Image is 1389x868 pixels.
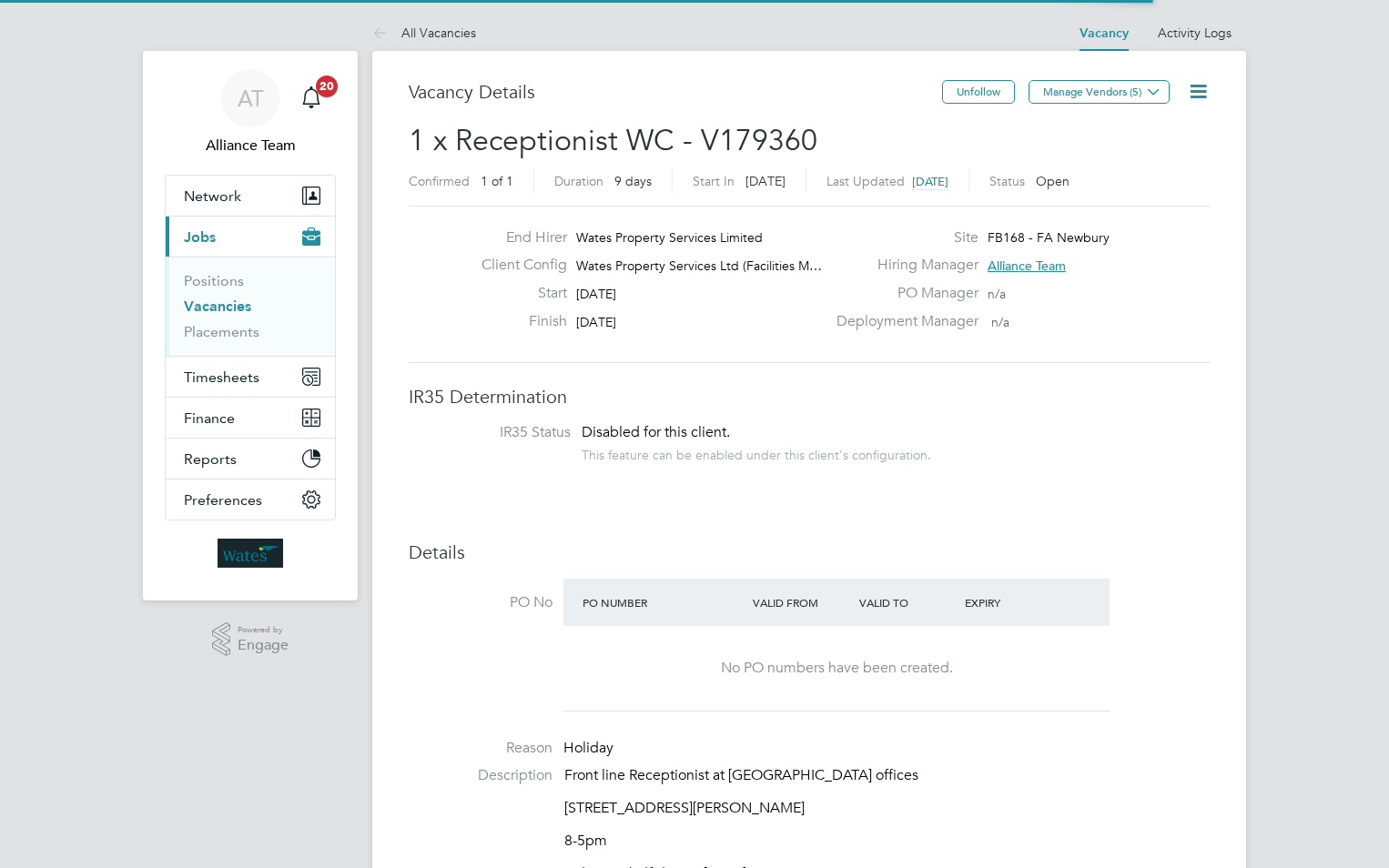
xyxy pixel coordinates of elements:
[238,86,264,110] span: AT
[166,257,335,356] div: Jobs
[166,217,335,257] button: Jobs
[184,298,251,315] a: Vacancies
[582,442,931,463] div: This feature can be enabled under this client's configuration.
[165,539,336,568] a: Go to home page
[614,173,652,189] span: 9 days
[467,284,567,303] label: Start
[218,539,283,568] img: wates-logo-retina.png
[409,739,553,758] label: Reason
[582,659,1091,678] div: No PO numbers have been created.
[184,272,244,289] a: Positions
[576,257,822,274] span: Wates Property Services Ltd (Facilities M…
[745,173,786,189] span: [DATE]
[166,176,335,216] button: Network
[409,80,942,104] h3: Vacancy Details
[1080,25,1129,41] a: Vacancy
[564,766,1210,785] p: Front line Receptionist at [GEOGRAPHIC_DATA] offices
[184,491,262,509] span: Preferences
[467,228,567,247] label: End Hirer
[184,228,216,246] span: Jobs
[238,622,289,638] span: Powered by
[960,586,1067,619] div: Expiry
[184,187,241,205] span: Network
[293,69,330,127] a: 20
[427,423,571,442] label: IR35 Status
[409,123,817,158] span: 1 x Receptionist WC - V179360
[409,540,1210,564] h3: Details
[409,766,553,785] label: Description
[143,51,358,601] nav: Main navigation
[826,228,978,247] label: Site
[372,25,476,41] a: All Vacancies
[1158,25,1232,41] a: Activity Logs
[316,76,338,97] span: 20
[826,284,978,303] label: PO Manager
[578,586,748,619] div: PO Number
[991,314,1009,330] span: n/a
[165,69,336,156] a: ATAlliance Team
[409,173,470,189] label: Confirmed
[826,256,978,275] label: Hiring Manager
[942,80,1015,104] button: Unfollow
[184,450,237,468] span: Reports
[238,638,289,653] span: Engage
[855,586,961,619] div: Valid To
[576,229,763,246] span: Wates Property Services Limited
[212,622,289,657] a: Powered byEngage
[912,174,948,189] span: [DATE]
[467,256,567,275] label: Client Config
[988,257,1066,274] span: Alliance Team
[988,229,1110,246] span: FB168 - FA Newbury
[564,832,1210,851] p: 8-5pm
[564,799,1210,818] p: [STREET_ADDRESS][PERSON_NAME]
[826,312,978,331] label: Deployment Manager
[165,135,336,156] span: Alliance Team
[582,423,730,441] span: Disabled for this client.
[409,385,1210,409] h3: IR35 Determination
[988,286,1006,302] span: n/a
[481,173,513,189] span: 1 of 1
[184,368,259,386] span: Timesheets
[467,312,567,331] label: Finish
[989,173,1025,189] label: Status
[563,739,613,757] span: Holiday
[1029,80,1170,104] button: Manage Vendors (5)
[693,173,735,189] label: Start In
[409,593,553,612] label: PO No
[166,479,335,520] button: Preferences
[166,439,335,479] button: Reports
[166,398,335,438] button: Finance
[1036,173,1070,189] span: Open
[166,357,335,397] button: Timesheets
[184,323,259,340] a: Placements
[184,409,235,427] span: Finance
[576,314,616,330] span: [DATE]
[826,173,905,189] label: Last Updated
[748,586,855,619] div: Valid From
[554,173,603,189] label: Duration
[576,286,616,302] span: [DATE]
